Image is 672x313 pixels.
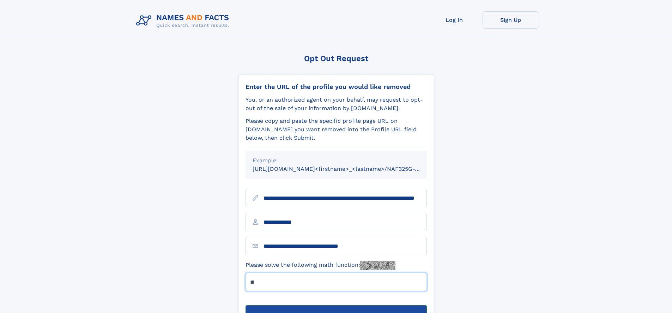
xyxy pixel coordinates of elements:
[426,11,483,29] a: Log In
[246,117,427,142] div: Please copy and paste the specific profile page URL on [DOMAIN_NAME] you want removed into the Pr...
[483,11,539,29] a: Sign Up
[246,83,427,91] div: Enter the URL of the profile you would like removed
[238,54,434,63] div: Opt Out Request
[253,165,440,172] small: [URL][DOMAIN_NAME]<firstname>_<lastname>/NAF325G-xxxxxxxx
[246,96,427,113] div: You, or an authorized agent on your behalf, may request to opt-out of the sale of your informatio...
[253,156,420,165] div: Example:
[246,261,395,270] label: Please solve the following math function:
[133,11,235,30] img: Logo Names and Facts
